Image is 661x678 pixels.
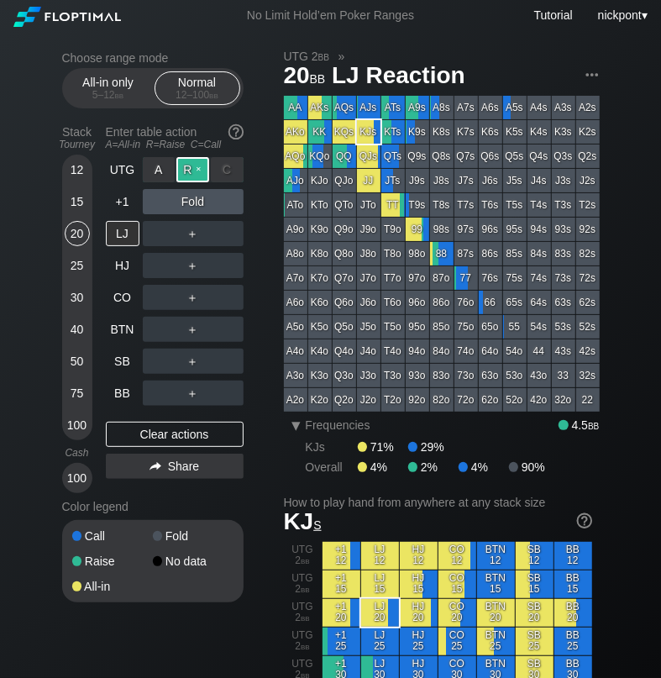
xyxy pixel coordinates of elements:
[192,165,202,173] span: ✕
[534,8,573,22] a: Tutorial
[55,118,99,157] div: Stack
[527,218,551,241] div: 94s
[454,266,478,290] div: 77
[308,242,332,265] div: K8o
[576,242,600,265] div: 82s
[576,145,600,168] div: Q2s
[527,315,551,339] div: 54s
[106,349,139,374] div: SB
[227,123,245,141] img: help.32db89a4.svg
[333,218,356,241] div: Q9o
[301,640,310,652] span: bb
[576,291,600,314] div: 62s
[308,218,332,241] div: K9o
[503,291,527,314] div: 65s
[361,570,399,598] div: LJ 15
[527,120,551,144] div: K4s
[65,317,90,342] div: 40
[503,339,527,363] div: 54o
[479,291,502,314] div: 66
[308,193,332,217] div: KTo
[284,339,307,363] div: A4o
[576,388,600,412] div: 22
[62,51,244,65] h2: Choose range mode
[106,157,139,182] div: UTG
[308,145,332,168] div: KQo
[308,339,332,363] div: K4o
[323,542,360,570] div: +1 12
[106,221,139,246] div: LJ
[284,628,322,655] div: UTG 2
[576,266,600,290] div: 72s
[310,68,326,87] span: bb
[406,291,429,314] div: 96o
[55,447,99,459] div: Cash
[552,364,575,387] div: 33
[381,120,405,144] div: KTs
[430,315,454,339] div: 85o
[527,388,551,412] div: 42o
[306,460,358,474] div: Overall
[284,291,307,314] div: A6o
[65,349,90,374] div: 50
[65,413,90,438] div: 100
[143,253,244,278] div: ＋
[284,242,307,265] div: A8o
[454,193,478,217] div: T7s
[381,242,405,265] div: T8o
[65,465,90,491] div: 100
[503,315,527,339] div: 55
[438,599,476,627] div: CO 20
[406,266,429,290] div: 97o
[333,388,356,412] div: Q2o
[357,388,380,412] div: J2o
[430,364,454,387] div: 83o
[381,291,405,314] div: T6o
[358,460,408,474] div: 4%
[554,599,592,627] div: BB 20
[430,291,454,314] div: 86o
[477,570,515,598] div: BTN 15
[357,218,380,241] div: J9o
[477,599,515,627] div: BTN 20
[479,145,502,168] div: Q6s
[143,157,176,182] div: A
[284,364,307,387] div: A3o
[479,120,502,144] div: K6s
[306,418,370,432] span: Frequencies
[357,291,380,314] div: J6o
[333,145,356,168] div: QQ
[72,555,153,567] div: Raise
[209,89,218,101] span: bb
[527,96,551,119] div: A4s
[143,285,244,310] div: ＋
[159,72,236,104] div: Normal
[381,145,405,168] div: QTs
[153,555,233,567] div: No data
[430,193,454,217] div: T8s
[301,612,310,623] span: bb
[381,388,405,412] div: T2o
[361,599,399,627] div: LJ 20
[503,242,527,265] div: 85s
[503,218,527,241] div: 95s
[509,460,545,474] div: 90%
[527,339,551,363] div: 44
[308,120,332,144] div: KK
[479,242,502,265] div: 86s
[576,218,600,241] div: 92s
[62,493,244,520] div: Color legend
[323,599,360,627] div: +1 20
[516,599,553,627] div: SB 20
[381,266,405,290] div: T7o
[357,364,380,387] div: J3o
[503,388,527,412] div: 52o
[308,96,332,119] div: AKs
[554,628,592,655] div: BB 25
[479,339,502,363] div: 64o
[527,169,551,192] div: J4s
[323,628,360,655] div: +1 25
[106,189,139,214] div: +1
[503,193,527,217] div: T5s
[106,422,244,447] div: Clear actions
